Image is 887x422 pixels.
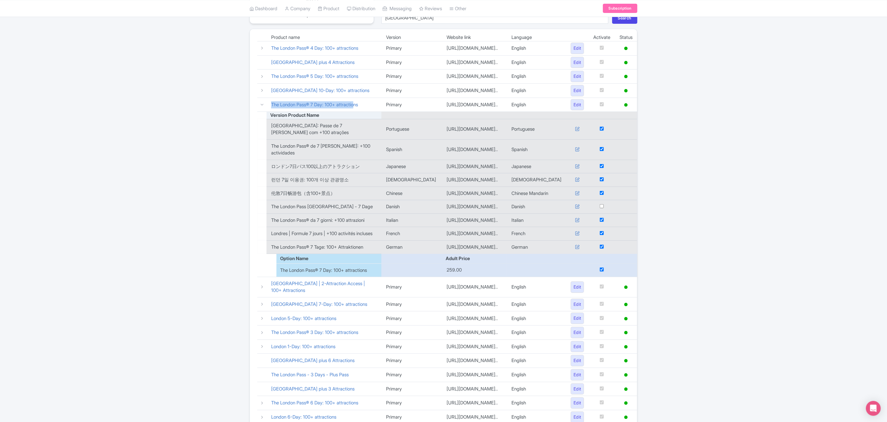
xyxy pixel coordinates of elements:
a: Edit [571,369,584,381]
td: ロンドン7日パス100以上のアトラクション [267,160,381,173]
a: The London Pass® 6 Day: 100+ attractions [271,400,358,406]
td: Spanish [507,139,566,160]
a: Edit [571,281,584,293]
td: Status [615,34,637,41]
td: [URL][DOMAIN_NAME].. [442,396,507,410]
td: Italian [507,213,566,227]
a: [GEOGRAPHIC_DATA] 10-Day: 100+ attractions [271,87,369,93]
td: Italian [381,213,442,227]
td: Activate [589,34,615,41]
a: Edit [571,57,584,68]
td: Primary [381,340,442,354]
input: Search... [381,12,608,24]
button: Search [612,12,637,24]
td: Primary [381,311,442,326]
td: Londres | Formule 7 jours | +100 activités incluses [267,227,381,241]
a: Edit [571,99,584,111]
a: London 1-Day: 100+ attractions [271,344,335,349]
td: Primary [381,41,442,56]
td: [URL][DOMAIN_NAME].. [442,297,507,311]
div: Option Name [276,255,381,262]
td: English [507,382,566,396]
a: Edit [571,397,584,409]
a: [GEOGRAPHIC_DATA] 7-Day: 100+ attractions [271,301,367,307]
td: [URL][DOMAIN_NAME].. [442,368,507,382]
td: Primary [381,98,442,112]
td: Primary [381,368,442,382]
td: [URL][DOMAIN_NAME].. [442,98,507,112]
td: English [507,277,566,297]
td: [URL][DOMAIN_NAME].. [442,187,507,200]
a: The London Pass® 3 Day: 100+ attractions [271,329,358,335]
td: [URL][DOMAIN_NAME].. [442,311,507,326]
td: Portuguese [507,119,566,139]
td: French [381,227,442,241]
td: 259.00 [442,264,507,277]
a: The London Pass® 7 Day: 100+ attractions [271,102,358,108]
td: German [381,240,442,254]
td: Japanese [507,160,566,173]
td: 런던 7일 이용권: 100개 이상 관광명소 [267,173,381,187]
a: Edit [571,355,584,366]
td: English [507,70,566,84]
td: [URL][DOMAIN_NAME].. [442,70,507,84]
td: [GEOGRAPHIC_DATA]: Passe de 7 [PERSON_NAME] com +100 atrações [267,119,381,139]
td: Japanese [381,160,442,173]
td: Primary [381,354,442,368]
td: Chinese [381,187,442,200]
td: 伦敦7日畅游包（含100+景点） [267,187,381,200]
td: [URL][DOMAIN_NAME].. [442,326,507,340]
a: Edit [571,327,584,338]
td: [URL][DOMAIN_NAME].. [442,227,507,241]
span: Adult Price [442,255,470,261]
td: Website link [442,34,507,41]
td: The London Pass [GEOGRAPHIC_DATA] - 7 Dage [267,200,381,214]
td: [URL][DOMAIN_NAME].. [442,200,507,214]
td: Primary [381,297,442,311]
td: Language [507,34,566,41]
td: [URL][DOMAIN_NAME].. [442,382,507,396]
td: Portuguese [381,119,442,139]
td: English [507,83,566,98]
td: English [507,41,566,56]
td: English [507,340,566,354]
td: English [507,396,566,410]
td: [URL][DOMAIN_NAME].. [442,119,507,139]
td: [URL][DOMAIN_NAME].. [442,139,507,160]
td: Primary [381,326,442,340]
a: London 5-Day: 100+ attractions [271,315,336,321]
a: Edit [571,383,584,395]
td: [URL][DOMAIN_NAME].. [442,240,507,254]
td: Danish [507,200,566,214]
td: Primary [381,396,442,410]
td: Primary [381,55,442,70]
td: [URL][DOMAIN_NAME].. [442,41,507,56]
td: [URL][DOMAIN_NAME].. [442,340,507,354]
a: Edit [571,341,584,352]
td: The London Pass® 7 Tage: 100+ Attraktionen [267,240,381,254]
td: English [507,55,566,70]
a: Edit [571,71,584,82]
a: The London Pass® 5 Day: 100+ attractions [271,73,358,79]
a: Subscription [603,4,637,13]
td: Spanish [381,139,442,160]
td: Product name [267,34,381,41]
td: [URL][DOMAIN_NAME].. [442,160,507,173]
td: [URL][DOMAIN_NAME].. [442,173,507,187]
a: London 6-Day: 100+ attractions [271,414,336,420]
td: English [507,297,566,311]
td: [DEMOGRAPHIC_DATA] [381,173,442,187]
td: The London Pass® de 7 [PERSON_NAME]: +100 actividades [267,139,381,160]
a: The London Pass® 4 Day: 100+ attractions [271,45,358,51]
td: English [507,354,566,368]
a: [GEOGRAPHIC_DATA] plus 3 Attractions [271,386,355,392]
a: [GEOGRAPHIC_DATA] | 2-Attraction Access | 100+ Attractions [271,281,365,293]
span: Version Product Name [267,112,319,118]
span: The London Pass® 7 Day: 100+ attractions [280,267,367,274]
td: Primary [381,382,442,396]
td: [URL][DOMAIN_NAME].. [442,354,507,368]
td: French [507,227,566,241]
a: Edit [571,85,584,96]
td: English [507,368,566,382]
td: [URL][DOMAIN_NAME].. [442,83,507,98]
